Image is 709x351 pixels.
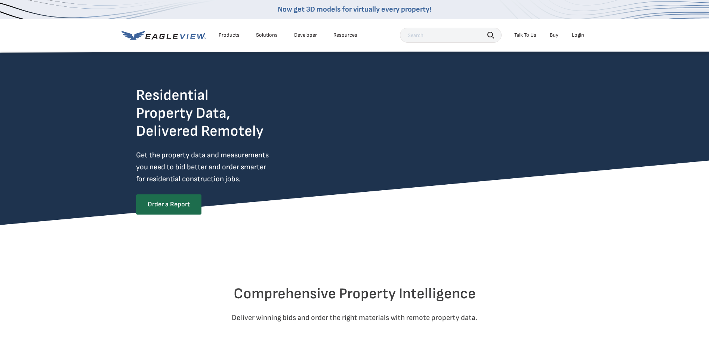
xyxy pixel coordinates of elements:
input: Search [400,28,502,43]
h2: Residential Property Data, Delivered Remotely [136,86,263,140]
div: Resources [333,32,357,39]
a: Buy [550,32,558,39]
div: Products [219,32,240,39]
a: Order a Report [136,194,201,215]
a: Now get 3D models for virtually every property! [278,5,431,14]
div: Talk To Us [514,32,536,39]
p: Deliver winning bids and order the right materials with remote property data. [136,312,573,324]
div: Solutions [256,32,278,39]
div: Login [572,32,584,39]
p: Get the property data and measurements you need to bid better and order smarter for residential c... [136,149,300,185]
a: Developer [294,32,317,39]
h2: Comprehensive Property Intelligence [136,285,573,303]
